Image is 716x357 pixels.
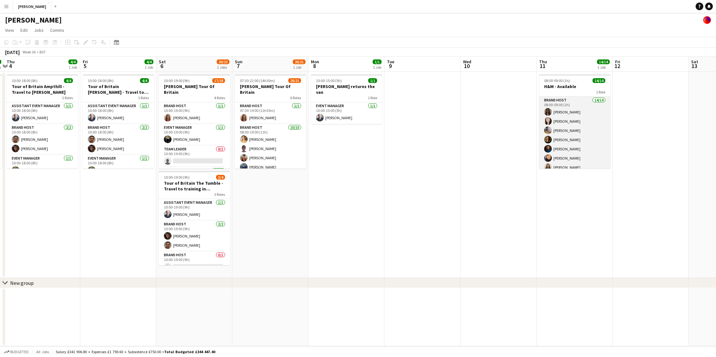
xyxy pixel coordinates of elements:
[18,26,30,34] a: Edit
[82,62,88,70] span: 5
[539,97,610,238] app-card-role: Brand Host14/1408:00-09:00 (1h)[PERSON_NAME][PERSON_NAME][PERSON_NAME][PERSON_NAME][PERSON_NAME][...
[164,175,190,180] span: 10:00-19:00 (9h)
[311,59,319,65] span: Mon
[34,27,44,33] span: Jobs
[234,62,242,70] span: 7
[316,78,342,83] span: 10:00-15:00 (5h)
[158,62,166,70] span: 6
[159,180,230,192] h3: Tour of Britain The Tumble - Travel to training in [GEOGRAPHIC_DATA]
[235,84,306,95] h3: [PERSON_NAME] Tour Of Britain
[235,74,306,168] app-job-card: 07:30-22:00 (14h30m)20/21[PERSON_NAME] Tour Of Britain6 RolesBrand Host1/107:30-19:00 (11h30m)[PE...
[83,155,154,176] app-card-role: Event Manager1/110:00-18:00 (8h)[PERSON_NAME]
[373,65,381,70] div: 1 Job
[32,26,46,34] a: Jobs
[373,59,382,64] span: 1/1
[164,349,215,354] span: Total Budgeted £344 447.40
[293,65,305,70] div: 1 Job
[691,59,698,65] span: Sat
[39,50,46,54] div: BST
[703,16,711,24] app-user-avatar: Tobin James
[83,84,154,95] h3: Tour of Britain [PERSON_NAME] - Travel to The Tumble/[GEOGRAPHIC_DATA]
[7,155,78,176] app-card-role: Event Manager1/110:00-18:00 (8h)[PERSON_NAME]
[614,62,620,70] span: 12
[159,59,166,65] span: Sat
[64,78,73,83] span: 4/4
[144,59,153,64] span: 4/4
[7,102,78,124] app-card-role: Assistant Event Manager1/110:00-18:00 (8h)[PERSON_NAME]
[538,62,547,70] span: 11
[293,59,305,64] span: 20/21
[597,59,610,64] span: 14/14
[13,0,52,13] button: [PERSON_NAME]
[10,350,29,354] span: Budgeted
[311,74,382,124] app-job-card: 10:00-15:00 (5h)1/1[PERSON_NAME] returns the van1 RoleEvent Manager1/110:00-15:00 (5h)[PERSON_NAME]
[83,102,154,124] app-card-role: Assistant Event Manager1/110:00-18:00 (8h)[PERSON_NAME]
[140,78,149,83] span: 4/4
[214,95,225,100] span: 4 Roles
[539,74,610,168] app-job-card: 08:00-09:00 (1h)14/14H&M - Available1 RoleBrand Host14/1408:00-09:00 (1h)[PERSON_NAME][PERSON_NAM...
[615,59,620,65] span: Fri
[217,65,229,70] div: 2 Jobs
[290,95,301,100] span: 6 Roles
[235,59,242,65] span: Sun
[597,65,609,70] div: 1 Job
[159,102,230,124] app-card-role: Brand Host1/110:00-19:00 (9h)[PERSON_NAME]
[235,102,306,124] app-card-role: Brand Host1/107:30-19:00 (11h30m)[PERSON_NAME]
[159,74,230,168] app-job-card: 10:00-19:00 (9h)17/18[PERSON_NAME] Tour Of Britain4 RolesBrand Host1/110:00-19:00 (9h)[PERSON_NAM...
[5,49,20,55] div: [DATE]
[3,348,30,355] button: Budgeted
[544,78,570,83] span: 08:00-09:00 (1h)
[83,124,154,155] app-card-role: Brand Host2/210:00-18:00 (8h)[PERSON_NAME][PERSON_NAME]
[20,27,28,33] span: Edit
[145,65,153,70] div: 1 Job
[159,167,230,318] app-card-role: Brand Host15/15
[463,59,471,65] span: Wed
[387,59,394,65] span: Tue
[159,146,230,167] app-card-role: Team Leader0/110:00-19:00 (9h)
[288,78,301,83] span: 20/21
[68,59,77,64] span: 4/4
[311,84,382,95] h3: [PERSON_NAME] returns the van
[159,199,230,221] app-card-role: Assistant Event Manager1/110:00-19:00 (9h)[PERSON_NAME]
[10,280,34,286] div: New group
[159,221,230,251] app-card-role: Brand Host2/210:00-19:00 (9h)[PERSON_NAME][PERSON_NAME]
[7,84,78,95] h3: Tour of Britain Ampthill - Travel to [PERSON_NAME]
[539,59,547,65] span: Thu
[235,124,306,229] app-card-role: Brand Host10/1008:00-19:00 (11h)[PERSON_NAME][PERSON_NAME][PERSON_NAME][PERSON_NAME]
[56,349,215,354] div: Salary £341 906.80 + Expenses £1 790.60 + Subsistence £750.00 =
[7,124,78,155] app-card-role: Brand Host2/210:00-18:00 (8h)[PERSON_NAME][PERSON_NAME]
[5,27,14,33] span: View
[12,78,38,83] span: 10:00-18:00 (8h)
[690,62,698,70] span: 13
[138,95,149,100] span: 3 Roles
[217,59,229,64] span: 20/22
[35,349,50,354] span: All jobs
[47,26,67,34] a: Comms
[214,192,225,197] span: 3 Roles
[6,62,15,70] span: 4
[159,171,230,265] app-job-card: 10:00-19:00 (9h)3/4Tour of Britain The Tumble - Travel to training in [GEOGRAPHIC_DATA]3 RolesAss...
[7,74,78,168] app-job-card: 10:00-18:00 (8h)4/4Tour of Britain Ampthill - Travel to [PERSON_NAME]3 RolesAssistant Event Manag...
[216,175,225,180] span: 3/4
[83,59,88,65] span: Fri
[159,124,230,146] app-card-role: Event Manager1/110:00-19:00 (9h)[PERSON_NAME]
[311,102,382,124] app-card-role: Event Manager1/110:00-15:00 (5h)[PERSON_NAME]
[386,62,394,70] span: 9
[368,95,377,100] span: 1 Role
[368,78,377,83] span: 1/1
[164,78,190,83] span: 10:00-19:00 (9h)
[240,78,275,83] span: 07:30-22:00 (14h30m)
[83,74,154,168] app-job-card: 10:00-18:00 (8h)4/4Tour of Britain [PERSON_NAME] - Travel to The Tumble/[GEOGRAPHIC_DATA]3 RolesA...
[50,27,64,33] span: Comms
[310,62,319,70] span: 8
[212,78,225,83] span: 17/18
[3,26,17,34] a: View
[5,15,62,25] h1: [PERSON_NAME]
